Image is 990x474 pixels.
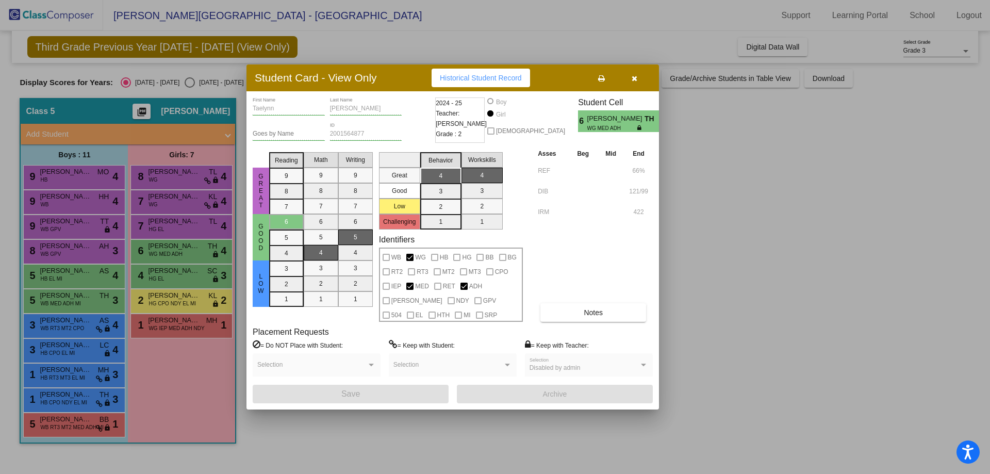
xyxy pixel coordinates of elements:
[341,389,360,398] span: Save
[256,273,266,295] span: Low
[538,204,566,220] input: assessment
[496,97,507,107] div: Boy
[530,364,581,371] span: Disabled by admin
[256,173,266,209] span: Great
[391,295,442,307] span: [PERSON_NAME]
[578,115,587,127] span: 6
[389,340,455,350] label: = Keep with Student:
[496,125,565,137] span: [DEMOGRAPHIC_DATA]
[437,309,450,321] span: HTH
[597,148,624,159] th: Mid
[432,69,530,87] button: Historical Student Record
[415,280,429,292] span: MED
[379,235,415,244] label: Identifiers
[525,340,589,350] label: = Keep with Teacher:
[253,340,343,350] label: = Do NOT Place with Student:
[538,163,566,178] input: assessment
[659,115,668,127] span: 4
[253,327,329,337] label: Placement Requests
[456,295,469,307] span: NDY
[540,303,646,322] button: Notes
[462,251,471,264] span: HG
[485,309,498,321] span: SRP
[496,110,506,119] div: Girl
[495,266,508,278] span: CPO
[440,74,522,82] span: Historical Student Record
[469,280,482,292] span: ADH
[442,266,455,278] span: MT2
[469,266,481,278] span: MT3
[464,309,470,321] span: MI
[417,266,428,278] span: RT3
[415,251,426,264] span: WG
[508,251,517,264] span: BG
[587,124,637,132] span: WG MED ADH
[391,266,403,278] span: RT2
[645,113,659,124] span: TH
[255,71,377,84] h3: Student Card - View Only
[578,97,668,107] h3: Student Cell
[440,251,449,264] span: HB
[535,148,569,159] th: Asses
[436,98,462,108] span: 2024 - 25
[436,108,487,129] span: Teacher: [PERSON_NAME]
[416,309,423,321] span: EL
[587,113,645,124] span: [PERSON_NAME]
[391,251,401,264] span: WB
[443,280,455,292] span: RET
[569,148,597,159] th: Beg
[538,184,566,199] input: assessment
[391,280,401,292] span: IEP
[483,295,496,307] span: GPV
[253,130,325,138] input: goes by name
[485,251,493,264] span: BB
[330,130,402,138] input: Enter ID
[253,385,449,403] button: Save
[584,308,603,317] span: Notes
[457,385,653,403] button: Archive
[391,309,402,321] span: 504
[436,129,461,139] span: Grade : 2
[256,223,266,252] span: Good
[543,390,567,398] span: Archive
[624,148,653,159] th: End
